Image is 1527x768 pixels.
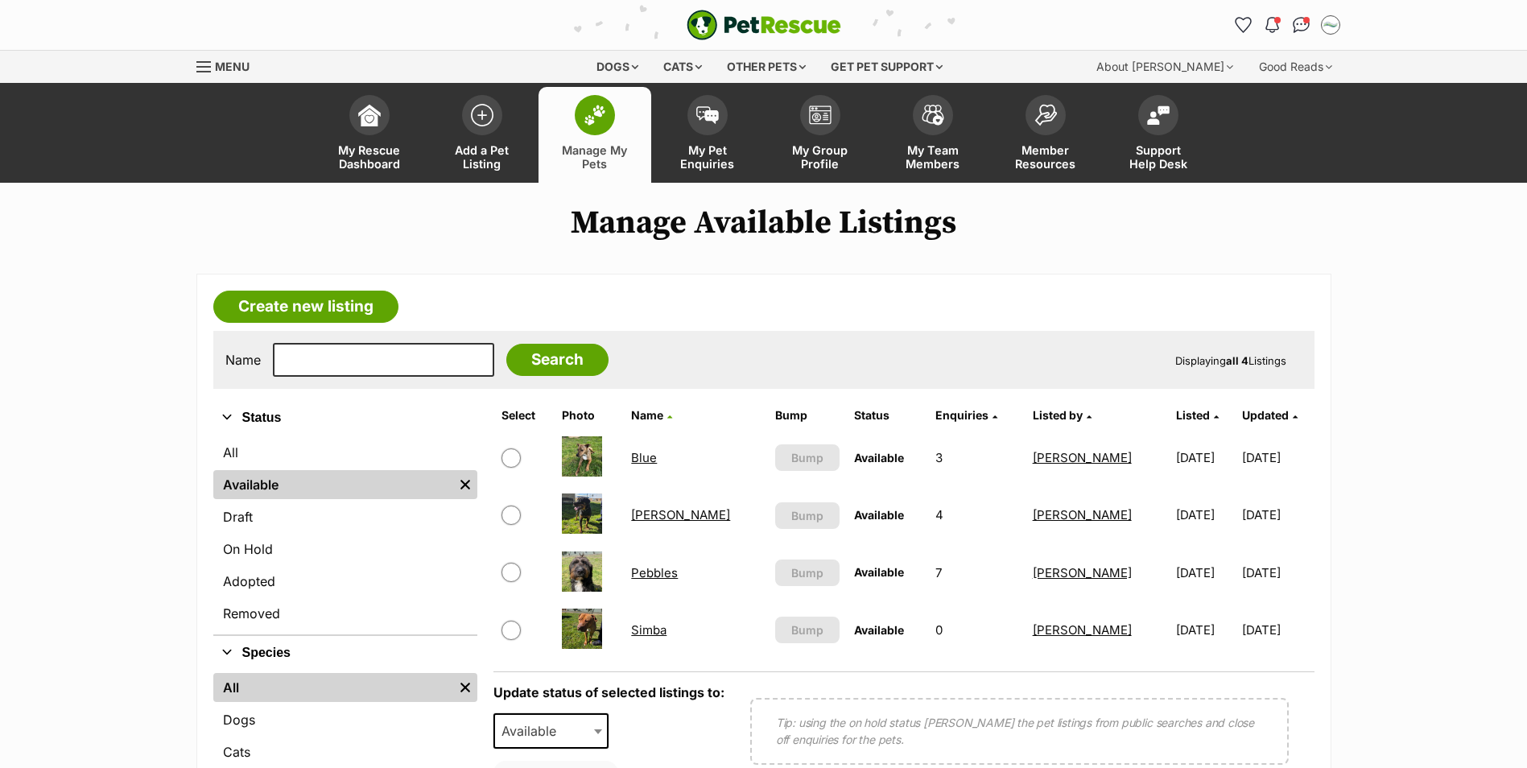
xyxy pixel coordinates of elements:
[471,104,493,126] img: add-pet-listing-icon-0afa8454b4691262ce3f59096e99ab1cd57d4a30225e0717b998d2c9b9846f56.svg
[506,344,609,376] input: Search
[1293,17,1310,33] img: chat-41dd97257d64d25036548639549fe6c8038ab92f7586957e7f3b1b290dea8141.svg
[215,60,250,73] span: Menu
[196,51,261,80] a: Menu
[1102,87,1215,183] a: Support Help Desk
[696,106,719,124] img: pet-enquiries-icon-7e3ad2cf08bfb03b45e93fb7055b45f3efa6380592205ae92323e6603595dc1f.svg
[213,567,477,596] a: Adopted
[922,105,944,126] img: team-members-icon-5396bd8760b3fe7c0b43da4ab00e1e3bb1a5d9ba89233759b79545d2d3fc5d0d.svg
[1248,51,1343,83] div: Good Reads
[631,507,730,522] a: [PERSON_NAME]
[929,602,1024,658] td: 0
[1033,408,1092,422] a: Listed by
[493,713,609,749] span: Available
[897,143,969,171] span: My Team Members
[716,51,817,83] div: Other pets
[1265,17,1278,33] img: notifications-46538b983faf8c2785f20acdc204bb7945ddae34d4c08c2a6579f10ce5e182be.svg
[493,684,724,700] label: Update status of selected listings to:
[1170,602,1240,658] td: [DATE]
[559,143,631,171] span: Manage My Pets
[775,502,840,529] button: Bump
[819,51,954,83] div: Get pet support
[776,714,1263,748] p: Tip: using the on hold status [PERSON_NAME] the pet listings from public searches and close off e...
[213,407,477,428] button: Status
[791,564,823,581] span: Bump
[1226,354,1248,367] strong: all 4
[213,599,477,628] a: Removed
[854,508,904,522] span: Available
[1242,545,1313,601] td: [DATE]
[935,408,997,422] a: Enquiries
[453,470,477,499] a: Remove filter
[631,408,663,422] span: Name
[213,291,398,323] a: Create new listing
[775,617,840,643] button: Bump
[1175,354,1286,367] span: Displaying Listings
[1033,565,1132,580] a: [PERSON_NAME]
[213,438,477,467] a: All
[671,143,744,171] span: My Pet Enquiries
[651,87,764,183] a: My Pet Enquiries
[764,87,877,183] a: My Group Profile
[495,720,572,742] span: Available
[791,621,823,638] span: Bump
[333,143,406,171] span: My Rescue Dashboard
[313,87,426,183] a: My Rescue Dashboard
[631,450,657,465] a: Blue
[539,87,651,183] a: Manage My Pets
[791,449,823,466] span: Bump
[213,470,453,499] a: Available
[358,104,381,126] img: dashboard-icon-eb2f2d2d3e046f16d808141f083e7271f6b2e854fb5c12c21221c1fb7104beca.svg
[1033,450,1132,465] a: [PERSON_NAME]
[854,451,904,465] span: Available
[1242,408,1298,422] a: Updated
[854,565,904,579] span: Available
[935,408,988,422] span: translation missing: en.admin.listings.index.attributes.enquiries
[989,87,1102,183] a: Member Resources
[929,545,1024,601] td: 7
[631,565,678,580] a: Pebbles
[1122,143,1195,171] span: Support Help Desk
[1085,51,1244,83] div: About [PERSON_NAME]
[784,143,856,171] span: My Group Profile
[555,403,623,428] th: Photo
[426,87,539,183] a: Add a Pet Listing
[1242,430,1313,485] td: [DATE]
[1170,430,1240,485] td: [DATE]
[791,507,823,524] span: Bump
[446,143,518,171] span: Add a Pet Listing
[213,642,477,663] button: Species
[687,10,841,40] img: logo-e224e6f780fb5917bec1dbf3a21bbac754714ae5b6737aabdf751b685950b380.svg
[1242,602,1313,658] td: [DATE]
[1170,487,1240,543] td: [DATE]
[213,435,477,634] div: Status
[1009,143,1082,171] span: Member Resources
[1242,408,1289,422] span: Updated
[809,105,832,125] img: group-profile-icon-3fa3cf56718a62981997c0bc7e787c4b2cf8bcc04b72c1350f741eb67cf2f40e.svg
[495,403,555,428] th: Select
[929,430,1024,485] td: 3
[225,353,261,367] label: Name
[1323,17,1339,33] img: Adam Skelly profile pic
[1170,545,1240,601] td: [DATE]
[929,487,1024,543] td: 4
[687,10,841,40] a: PetRescue
[877,87,989,183] a: My Team Members
[213,673,453,702] a: All
[213,535,477,564] a: On Hold
[652,51,713,83] div: Cats
[453,673,477,702] a: Remove filter
[848,403,927,428] th: Status
[631,408,672,422] a: Name
[1147,105,1170,125] img: help-desk-icon-fdf02630f3aa405de69fd3d07c3f3aa587a6932b1a1747fa1d2bba05be0121f9.svg
[1176,408,1210,422] span: Listed
[775,559,840,586] button: Bump
[213,502,477,531] a: Draft
[213,705,477,734] a: Dogs
[1242,487,1313,543] td: [DATE]
[631,622,667,638] a: Simba
[775,444,840,471] button: Bump
[585,51,650,83] div: Dogs
[584,105,606,126] img: manage-my-pets-icon-02211641906a0b7f246fdf0571729dbe1e7629f14944591b6c1af311fb30b64b.svg
[1318,12,1343,38] button: My account
[1033,622,1132,638] a: [PERSON_NAME]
